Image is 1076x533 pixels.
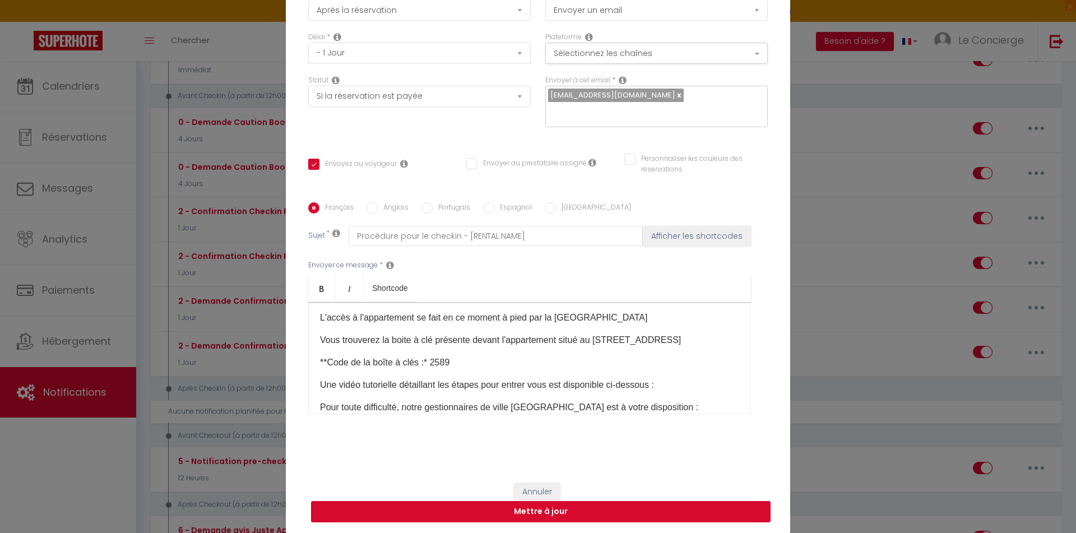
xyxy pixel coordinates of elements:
label: Portugais [433,202,470,215]
button: Annuler [514,483,560,502]
i: Message [386,261,394,270]
span: [EMAIL_ADDRESS][DOMAIN_NAME] [550,90,675,100]
iframe: Chat [1028,483,1068,525]
label: Anglais [378,202,409,215]
a: Italic [336,275,363,302]
i: Envoyer au voyageur [400,159,408,168]
label: Envoyer à cet email [545,75,610,86]
label: Délai [308,32,325,43]
label: Français [319,202,354,215]
i: Booking status [332,76,340,85]
p: Une vidéo tutorielle détaillant les étapes pour entrer vous est disponible ci-dessous : [320,378,739,392]
p: Pour toute difficulté, notre gestionnaires de ville [GEOGRAPHIC_DATA] est à votre disposition : 0... [320,401,739,428]
label: [GEOGRAPHIC_DATA] [556,202,631,215]
label: Envoyer ce message [308,260,378,271]
label: Sujet [308,230,325,242]
i: Recipient [619,76,627,85]
button: Mettre à jour [311,501,771,522]
button: Sélectionnez les chaînes [545,43,768,64]
p: L'accès à l'appartement se fait en ce moment à pied par la [GEOGRAPHIC_DATA] [320,311,739,325]
i: Envoyer au prestataire si il est assigné [588,158,596,167]
i: Subject [332,229,340,238]
button: Ouvrir le widget de chat LiveChat [9,4,43,38]
label: Plateforme [545,32,582,43]
a: Bold [308,275,336,302]
a: Shortcode [363,275,417,302]
label: Statut [308,75,328,86]
p: Vous trouverez la boite à clé présente devant l'appartement situé au [STREET_ADDRESS] [320,333,739,347]
i: Action Time [333,33,341,41]
label: Espagnol [494,202,532,215]
p: **Code de la boîte à clés :* 2589 [320,356,739,369]
button: Afficher les shortcodes [643,226,751,246]
i: Action Channel [585,33,593,41]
